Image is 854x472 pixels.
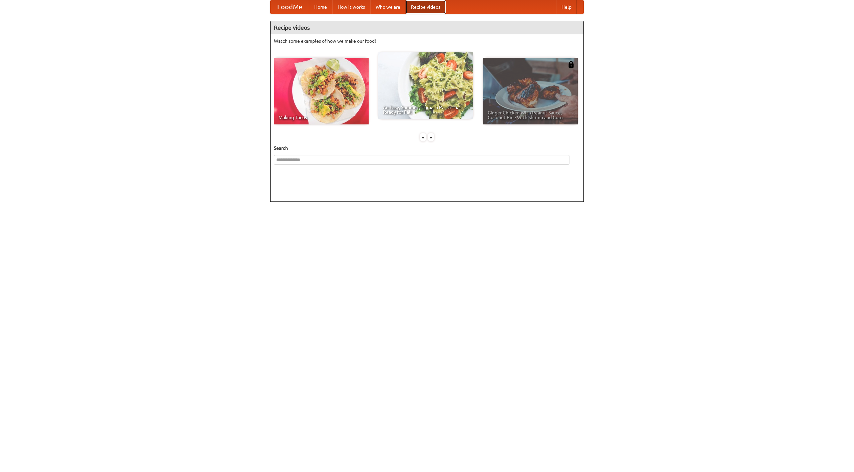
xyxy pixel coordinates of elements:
h5: Search [274,145,580,151]
h4: Recipe videos [271,21,583,34]
div: « [420,133,426,141]
a: Recipe videos [406,0,446,14]
a: Who we are [370,0,406,14]
div: » [428,133,434,141]
a: FoodMe [271,0,309,14]
a: How it works [332,0,370,14]
p: Watch some examples of how we make our food! [274,38,580,44]
a: Home [309,0,332,14]
span: An Easy, Summery Tomato Pasta That's Ready for Fall [383,105,468,114]
span: Making Tacos [279,115,364,120]
a: Help [556,0,577,14]
img: 483408.png [568,61,574,68]
a: An Easy, Summery Tomato Pasta That's Ready for Fall [378,52,473,119]
a: Making Tacos [274,58,369,124]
